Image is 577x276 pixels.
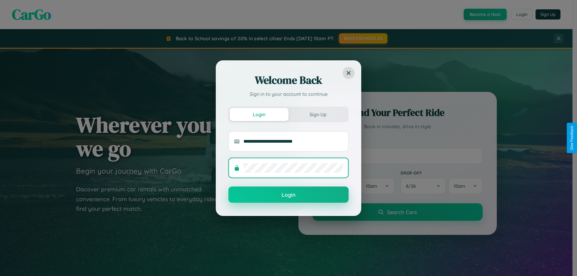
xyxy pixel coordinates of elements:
[570,126,574,150] div: Give Feedback
[228,73,349,87] h2: Welcome Back
[230,108,288,121] button: Login
[228,90,349,98] p: Sign in to your account to continue
[288,108,347,121] button: Sign Up
[228,187,349,203] button: Login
